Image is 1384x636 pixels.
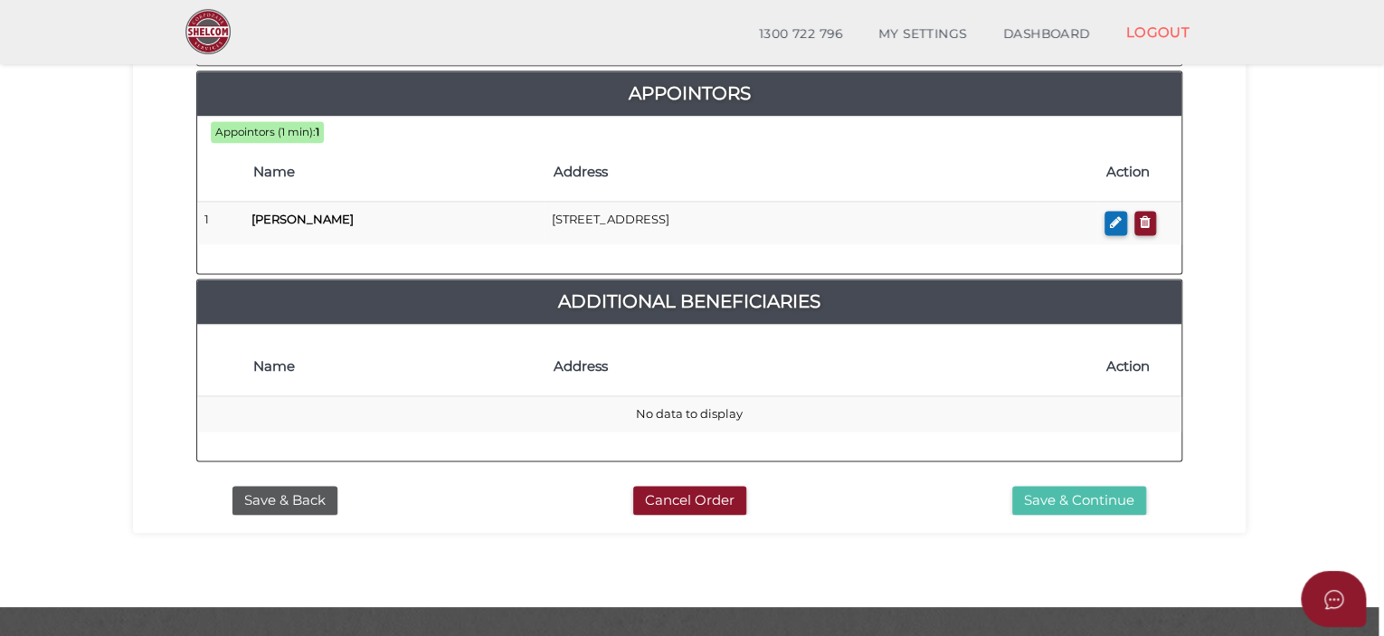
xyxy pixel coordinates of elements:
a: MY SETTINGS [860,16,985,52]
h4: Action [1106,165,1172,180]
td: No data to display [197,396,1181,432]
h4: Address [553,165,1087,180]
td: [STREET_ADDRESS] [544,202,1096,244]
b: 1 [316,126,319,138]
button: Open asap [1301,571,1366,627]
b: [PERSON_NAME] [251,212,354,226]
td: 1 [197,202,244,244]
button: Cancel Order [633,486,746,516]
a: Additional Beneficiaries [197,287,1181,316]
a: 1300 722 796 [741,16,860,52]
button: Save & Back [232,486,337,516]
a: LOGOUT [1107,14,1208,51]
h4: Address [553,359,1087,375]
h4: Action [1106,359,1172,375]
h4: Name [253,359,536,375]
span: Appointors (1 min): [215,126,316,138]
button: Save & Continue [1012,486,1146,516]
a: DASHBOARD [985,16,1108,52]
h4: Name [253,165,536,180]
a: Appointors [197,79,1181,108]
